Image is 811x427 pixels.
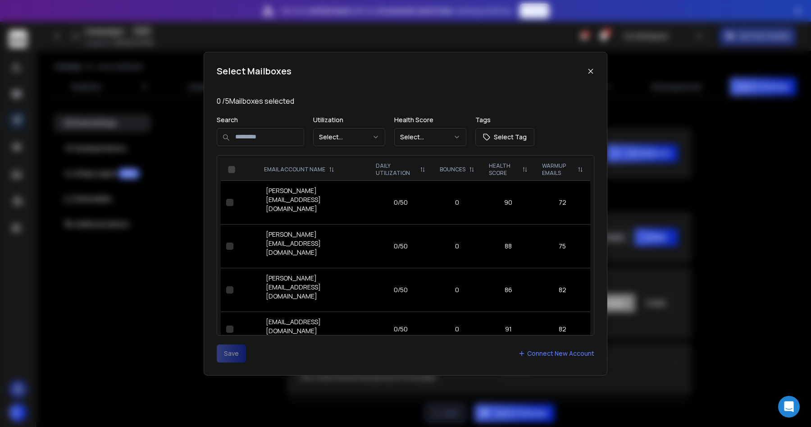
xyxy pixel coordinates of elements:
[778,396,800,418] div: Open Intercom Messenger
[217,115,304,124] p: Search
[394,115,466,124] p: Health Score
[313,115,385,124] p: Utilization
[217,96,594,106] p: 0 / 5 Mailboxes selected
[217,65,292,78] h1: Select Mailboxes
[475,115,534,124] p: Tags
